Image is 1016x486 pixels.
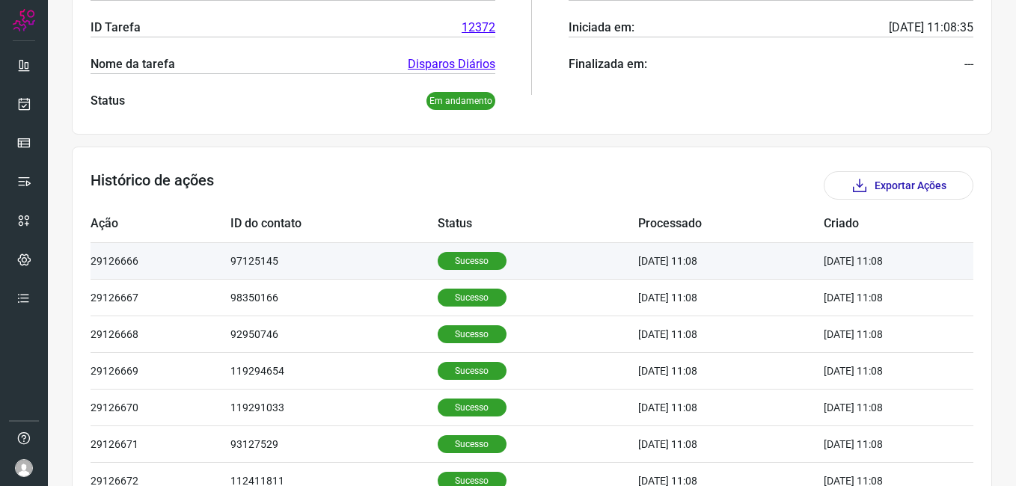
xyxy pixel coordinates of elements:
[230,389,438,425] td: 119291033
[13,9,35,31] img: Logo
[569,19,634,37] p: Iniciada em:
[230,425,438,462] td: 93127529
[889,19,973,37] p: [DATE] 11:08:35
[638,389,824,425] td: [DATE] 11:08
[438,325,507,343] p: Sucesso
[230,316,438,352] td: 92950746
[91,389,230,425] td: 29126670
[230,352,438,389] td: 119294654
[426,92,495,110] p: Em andamento
[91,55,175,73] p: Nome da tarefa
[824,171,973,200] button: Exportar Ações
[438,206,638,242] td: Status
[824,425,928,462] td: [DATE] 11:08
[462,19,495,37] a: 12372
[230,279,438,316] td: 98350166
[824,206,928,242] td: Criado
[638,279,824,316] td: [DATE] 11:08
[824,242,928,279] td: [DATE] 11:08
[824,352,928,389] td: [DATE] 11:08
[91,279,230,316] td: 29126667
[91,92,125,110] p: Status
[438,435,507,453] p: Sucesso
[91,316,230,352] td: 29126668
[91,19,141,37] p: ID Tarefa
[638,242,824,279] td: [DATE] 11:08
[91,171,214,200] h3: Histórico de ações
[824,279,928,316] td: [DATE] 11:08
[408,55,495,73] a: Disparos Diários
[91,242,230,279] td: 29126666
[638,352,824,389] td: [DATE] 11:08
[964,55,973,73] p: ---
[15,459,33,477] img: avatar-user-boy.jpg
[824,389,928,425] td: [DATE] 11:08
[569,55,647,73] p: Finalizada em:
[230,206,438,242] td: ID do contato
[824,316,928,352] td: [DATE] 11:08
[638,425,824,462] td: [DATE] 11:08
[91,425,230,462] td: 29126671
[91,206,230,242] td: Ação
[438,362,507,380] p: Sucesso
[638,316,824,352] td: [DATE] 11:08
[438,289,507,307] p: Sucesso
[438,252,507,270] p: Sucesso
[438,399,507,416] p: Sucesso
[638,206,824,242] td: Processado
[230,242,438,279] td: 97125145
[91,352,230,389] td: 29126669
